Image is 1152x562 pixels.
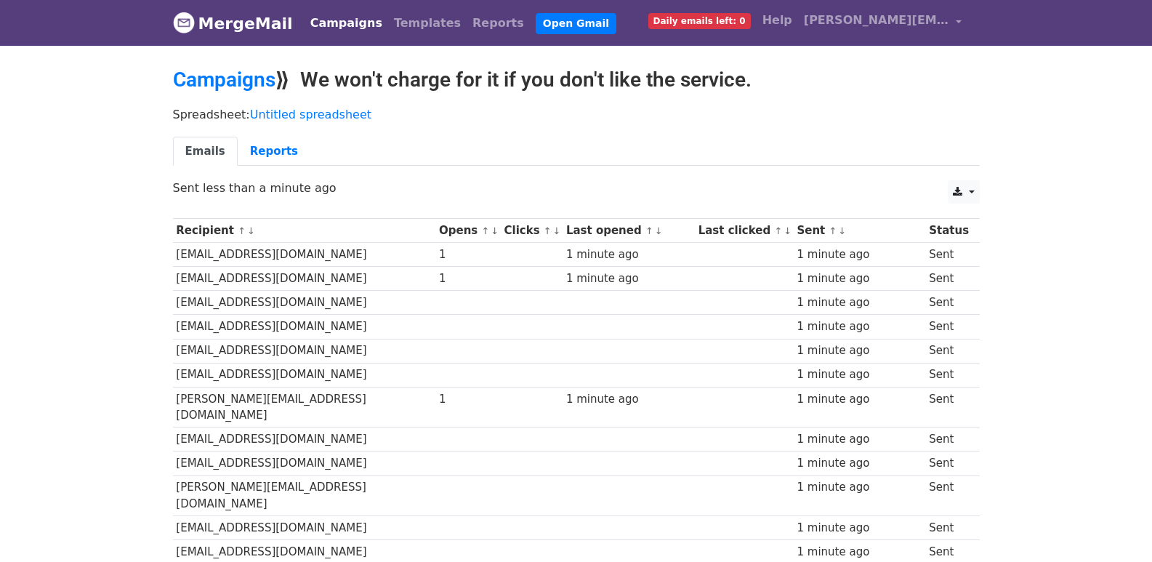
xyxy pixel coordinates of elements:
[173,219,436,243] th: Recipient
[774,225,782,236] a: ↑
[925,427,972,451] td: Sent
[829,225,837,236] a: ↑
[305,9,388,38] a: Campaigns
[173,107,980,122] p: Spreadsheet:
[645,225,653,236] a: ↑
[173,451,436,475] td: [EMAIL_ADDRESS][DOMAIN_NAME]
[439,246,497,263] div: 1
[439,391,497,408] div: 1
[563,219,695,243] th: Last opened
[439,270,497,287] div: 1
[173,516,436,540] td: [EMAIL_ADDRESS][DOMAIN_NAME]
[797,366,922,383] div: 1 minute ago
[467,9,530,38] a: Reports
[797,455,922,472] div: 1 minute ago
[566,246,691,263] div: 1 minute ago
[566,391,691,408] div: 1 minute ago
[435,219,501,243] th: Opens
[797,342,922,359] div: 1 minute ago
[173,137,238,166] a: Emails
[173,267,436,291] td: [EMAIL_ADDRESS][DOMAIN_NAME]
[797,391,922,408] div: 1 minute ago
[173,68,980,92] h2: ⟫ We won't charge for it if you don't like the service.
[838,225,846,236] a: ↓
[238,225,246,236] a: ↑
[501,219,563,243] th: Clicks
[173,427,436,451] td: [EMAIL_ADDRESS][DOMAIN_NAME]
[925,516,972,540] td: Sent
[925,291,972,315] td: Sent
[173,339,436,363] td: [EMAIL_ADDRESS][DOMAIN_NAME]
[757,6,798,35] a: Help
[925,451,972,475] td: Sent
[797,270,922,287] div: 1 minute ago
[648,13,751,29] span: Daily emails left: 0
[804,12,949,29] span: [PERSON_NAME][EMAIL_ADDRESS][DOMAIN_NAME]
[388,9,467,38] a: Templates
[643,6,757,35] a: Daily emails left: 0
[481,225,489,236] a: ↑
[925,267,972,291] td: Sent
[925,219,972,243] th: Status
[247,225,255,236] a: ↓
[797,431,922,448] div: 1 minute ago
[655,225,663,236] a: ↓
[173,68,275,92] a: Campaigns
[794,219,926,243] th: Sent
[798,6,968,40] a: [PERSON_NAME][EMAIL_ADDRESS][DOMAIN_NAME]
[173,8,293,39] a: MergeMail
[797,246,922,263] div: 1 minute ago
[797,294,922,311] div: 1 minute ago
[925,475,972,516] td: Sent
[238,137,310,166] a: Reports
[925,387,972,427] td: Sent
[797,318,922,335] div: 1 minute ago
[797,544,922,561] div: 1 minute ago
[553,225,561,236] a: ↓
[797,520,922,537] div: 1 minute ago
[784,225,792,236] a: ↓
[173,363,436,387] td: [EMAIL_ADDRESS][DOMAIN_NAME]
[173,12,195,33] img: MergeMail logo
[544,225,552,236] a: ↑
[173,180,980,196] p: Sent less than a minute ago
[173,291,436,315] td: [EMAIL_ADDRESS][DOMAIN_NAME]
[797,479,922,496] div: 1 minute ago
[566,270,691,287] div: 1 minute ago
[925,315,972,339] td: Sent
[536,13,616,34] a: Open Gmail
[173,475,436,516] td: [PERSON_NAME][EMAIL_ADDRESS][DOMAIN_NAME]
[925,363,972,387] td: Sent
[173,387,436,427] td: [PERSON_NAME][EMAIL_ADDRESS][DOMAIN_NAME]
[491,225,499,236] a: ↓
[173,243,436,267] td: [EMAIL_ADDRESS][DOMAIN_NAME]
[695,219,794,243] th: Last clicked
[925,339,972,363] td: Sent
[925,243,972,267] td: Sent
[173,315,436,339] td: [EMAIL_ADDRESS][DOMAIN_NAME]
[250,108,371,121] a: Untitled spreadsheet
